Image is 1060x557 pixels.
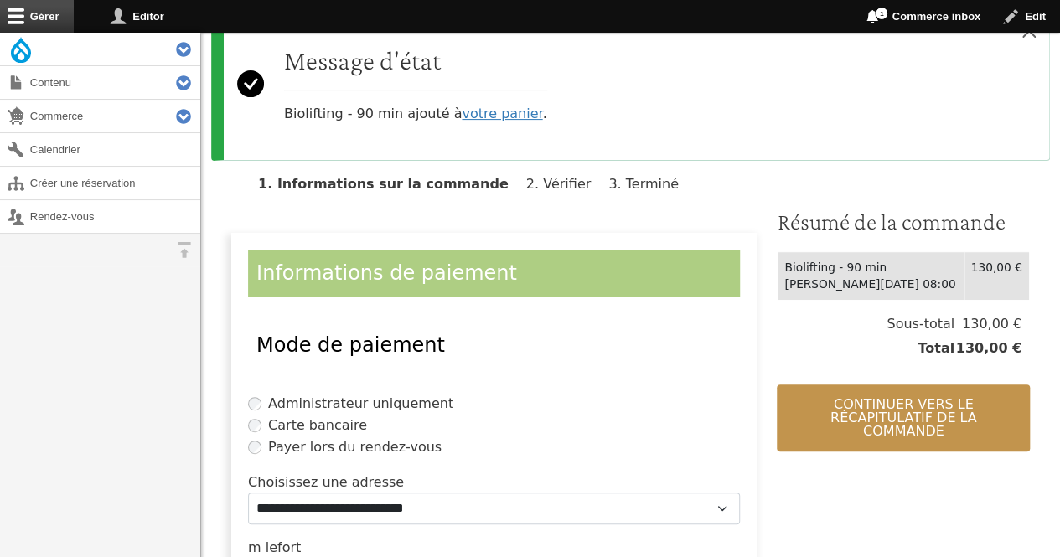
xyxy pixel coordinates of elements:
[954,314,1021,334] span: 130,00 €
[784,277,955,291] time: [PERSON_NAME][DATE] 08:00
[237,21,264,147] svg: Success:
[266,539,302,555] span: lefort
[258,176,522,192] li: Informations sur la commande
[777,208,1030,236] h3: Résumé de la commande
[887,314,954,334] span: Sous-total
[608,176,692,192] li: Terminé
[954,338,1021,358] span: 130,00 €
[168,234,200,266] button: Orientation horizontale
[284,44,547,76] h2: Message d'état
[268,415,367,436] label: Carte bancaire
[268,394,453,414] label: Administrateur uniquement
[256,333,445,357] span: Mode de paiement
[211,7,1050,161] div: Message d'état
[964,251,1029,300] td: 130,00 €
[256,261,517,285] span: Informations de paiement
[284,44,547,124] div: Biolifting - 90 min ajouté à .
[526,176,604,192] li: Vérifier
[268,437,442,457] label: Payer lors du rendez-vous
[875,7,888,20] span: 1
[248,539,261,555] span: m
[248,472,404,493] label: Choisissez une adresse
[784,259,956,276] div: Biolifting - 90 min
[918,338,954,358] span: Total
[462,106,542,121] a: votre panier
[777,384,1030,451] button: Continuer vers le récapitulatif de la commande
